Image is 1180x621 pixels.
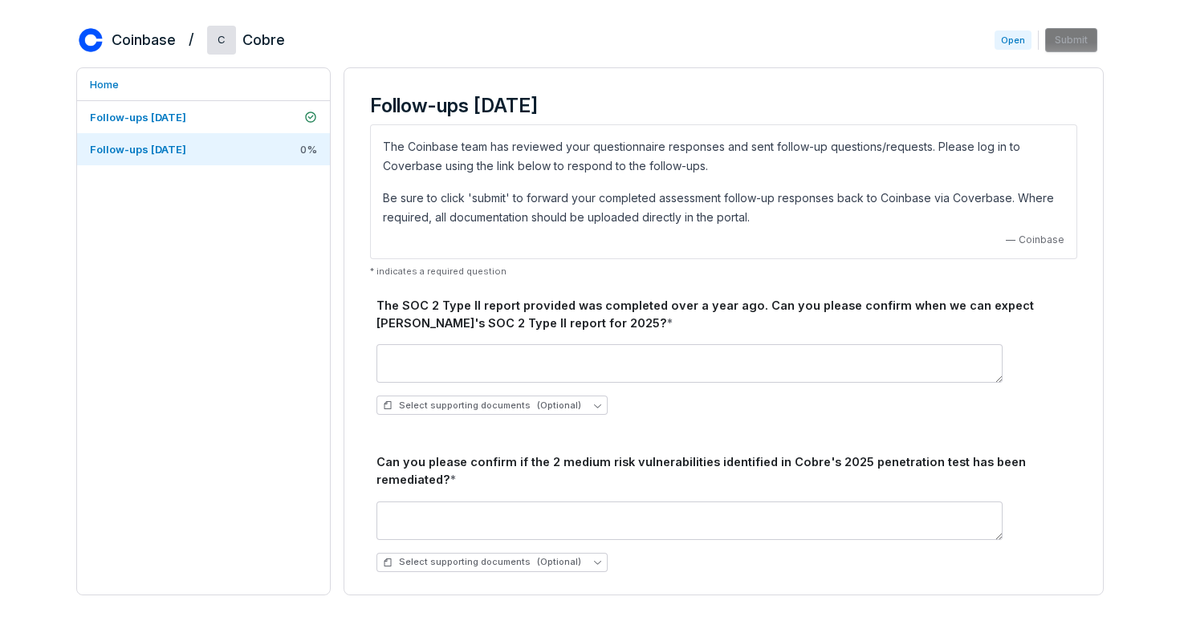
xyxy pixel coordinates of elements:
span: 0 % [300,142,317,156]
h2: / [189,26,194,50]
a: Follow-ups [DATE]0% [77,133,330,165]
span: (Optional) [537,556,581,568]
h2: Cobre [242,30,285,51]
span: Follow-ups [DATE] [90,143,186,156]
span: Follow-ups [DATE] [90,111,186,124]
a: Home [77,68,330,100]
p: * indicates a required question [370,266,1077,278]
span: Select supporting documents [383,400,581,412]
a: Follow-ups [DATE] [77,101,330,133]
span: Open [995,30,1031,50]
span: Select supporting documents [383,556,581,568]
span: — [1006,233,1015,246]
span: (Optional) [537,400,581,412]
p: Be sure to click 'submit' to forward your completed assessment follow-up responses back to Coinba... [383,189,1064,227]
div: Can you please confirm if the 2 medium risk vulnerabilities identified in Cobre's 2025 penetratio... [376,453,1071,489]
p: The Coinbase team has reviewed your questionnaire responses and sent follow-up questions/requests... [383,137,1064,176]
div: The SOC 2 Type II report provided was completed over a year ago. Can you please confirm when we c... [376,297,1071,332]
span: Coinbase [1019,233,1064,246]
h3: Follow-ups [DATE] [370,94,1077,118]
h2: Coinbase [112,30,176,51]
